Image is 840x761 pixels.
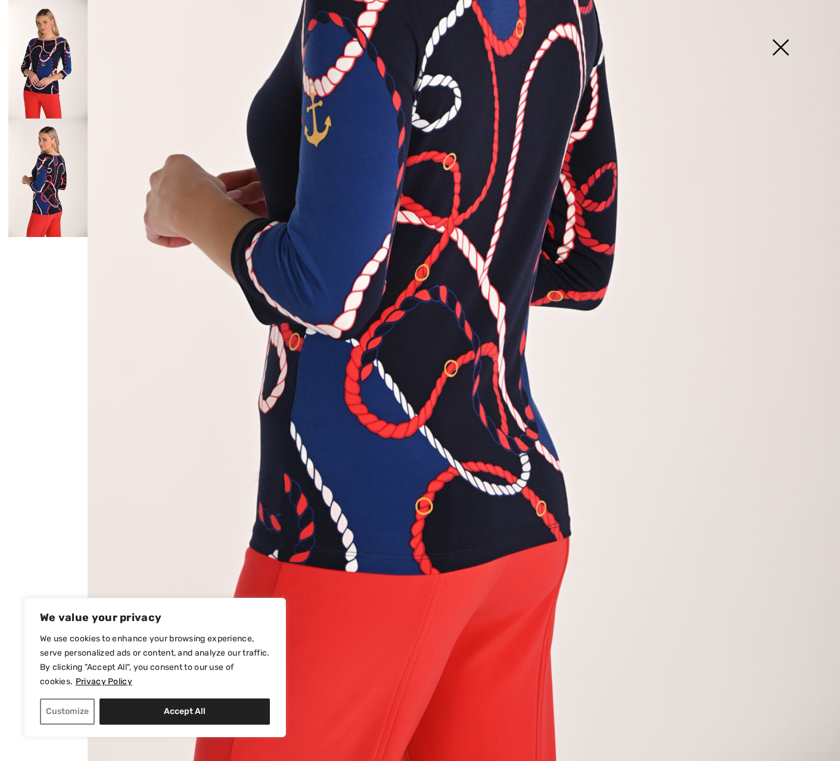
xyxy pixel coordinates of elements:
[99,698,270,725] button: Accept All
[40,610,270,625] p: We value your privacy
[40,632,270,689] p: We use cookies to enhance your browsing experience, serve personalized ads or content, and analyz...
[40,698,95,725] button: Customize
[24,598,286,737] div: We value your privacy
[8,118,88,237] img: Casual Boat Neck Pullover Style 266421. 2
[75,676,133,687] a: Privacy Policy
[751,18,810,79] img: X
